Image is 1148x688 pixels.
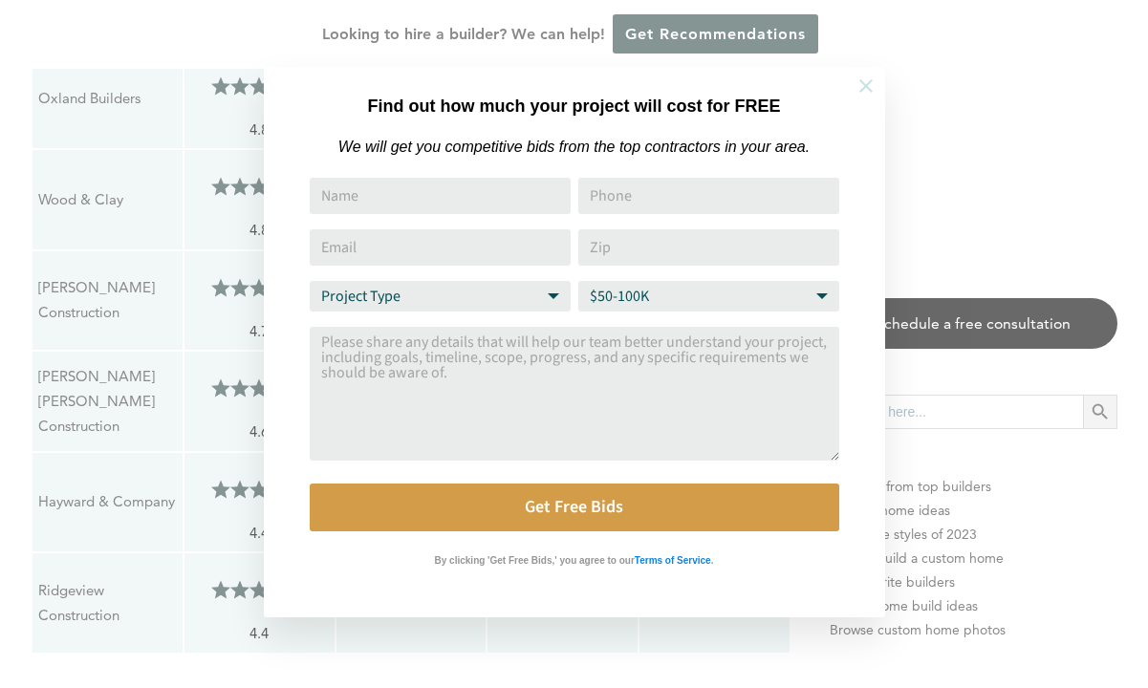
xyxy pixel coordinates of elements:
input: Zip [578,229,839,266]
button: Get Free Bids [310,484,839,531]
input: Name [310,178,571,214]
strong: Find out how much your project will cost for FREE [367,97,780,116]
strong: . [711,555,714,566]
textarea: Comment or Message [310,327,839,461]
strong: Terms of Service [635,555,711,566]
select: Project Type [310,281,571,312]
iframe: Drift Widget Chat Controller [781,550,1125,665]
select: Budget Range [578,281,839,312]
button: Close [833,53,899,119]
a: Terms of Service [635,550,711,567]
input: Phone [578,178,839,214]
strong: By clicking 'Get Free Bids,' you agree to our [435,555,635,566]
em: We will get you competitive bids from the top contractors in your area. [338,139,810,155]
input: Email Address [310,229,571,266]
